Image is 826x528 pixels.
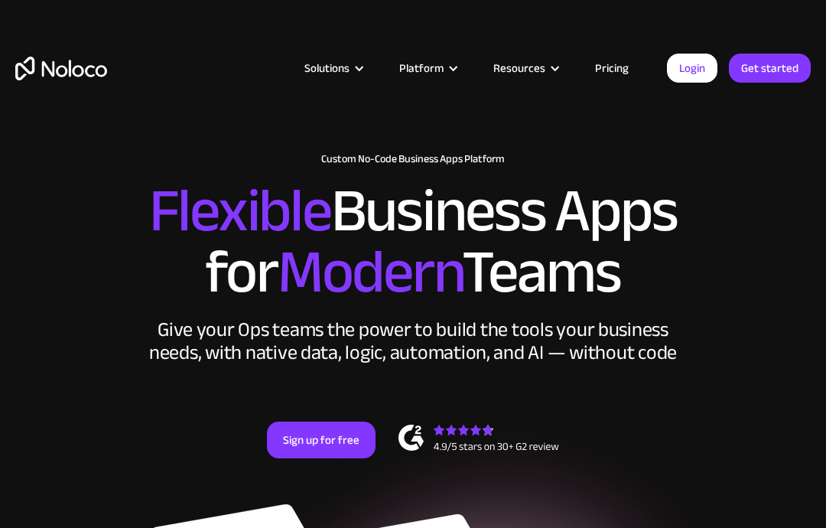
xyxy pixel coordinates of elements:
[285,58,380,78] div: Solutions
[15,57,107,80] a: home
[149,154,331,268] span: Flexible
[380,58,474,78] div: Platform
[304,58,350,78] div: Solutions
[399,58,444,78] div: Platform
[729,54,811,83] a: Get started
[474,58,576,78] div: Resources
[15,153,811,165] h1: Custom No-Code Business Apps Platform
[667,54,717,83] a: Login
[576,58,648,78] a: Pricing
[15,181,811,303] h2: Business Apps for Teams
[278,215,462,329] span: Modern
[493,58,545,78] div: Resources
[145,318,681,364] div: Give your Ops teams the power to build the tools your business needs, with native data, logic, au...
[267,422,376,458] a: Sign up for free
